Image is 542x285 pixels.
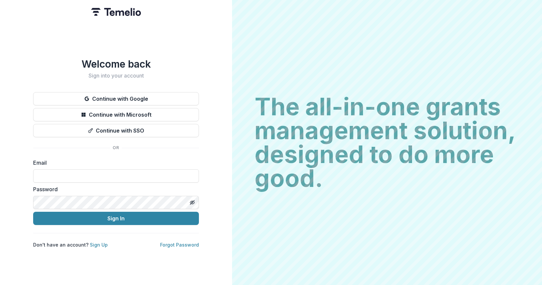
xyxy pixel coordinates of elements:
label: Password [33,185,195,193]
button: Continue with Microsoft [33,108,199,121]
p: Don't have an account? [33,241,108,248]
img: Temelio [91,8,141,16]
h2: Sign into your account [33,73,199,79]
button: Toggle password visibility [187,197,198,208]
button: Continue with SSO [33,124,199,137]
label: Email [33,159,195,167]
a: Forgot Password [160,242,199,248]
h1: Welcome back [33,58,199,70]
button: Continue with Google [33,92,199,105]
button: Sign In [33,212,199,225]
a: Sign Up [90,242,108,248]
